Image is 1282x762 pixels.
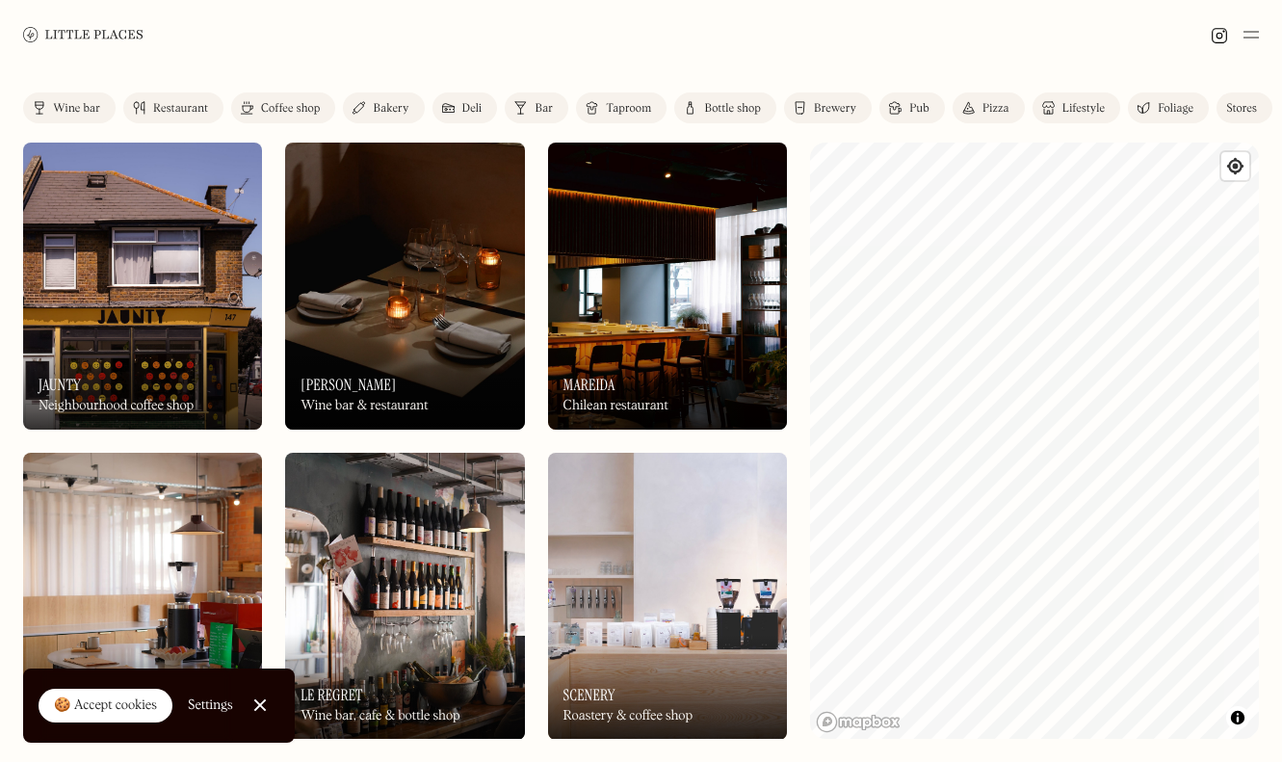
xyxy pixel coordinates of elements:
a: Close Cookie Popup [241,686,279,724]
h3: Le Regret [301,686,362,704]
div: Pizza [982,103,1009,115]
div: Neighbourhood coffee shop [39,398,194,414]
div: Stores [1226,103,1257,115]
h3: Mareida [563,376,615,394]
a: JauntyJauntyJauntyNeighbourhood coffee shop [23,143,262,430]
div: 🍪 Accept cookies [54,696,157,716]
a: Bakery [343,92,424,123]
button: Toggle attribution [1226,706,1249,729]
a: Foliage [1128,92,1209,123]
div: Wine bar, cafe & bottle shop [301,708,459,724]
button: Find my location [1221,152,1249,180]
div: Taproom [606,103,651,115]
a: Pizza [953,92,1025,123]
img: Le Regret [285,453,524,740]
div: Settings [188,698,233,712]
img: Mareida [548,143,787,430]
a: Deli [432,92,498,123]
div: Wine bar [53,103,100,115]
a: Coffee shop [231,92,335,123]
h3: [PERSON_NAME] [301,376,396,394]
a: LunaLuna[PERSON_NAME]Wine bar & restaurant [285,143,524,430]
a: Stores [1217,92,1272,123]
div: Foliage [1158,103,1193,115]
a: Settings [188,684,233,727]
a: Taproom [576,92,667,123]
a: Bar [505,92,568,123]
a: Bottle shop [674,92,776,123]
div: Close Cookie Popup [259,705,260,706]
div: Coffee shop [261,103,320,115]
a: Le RegretLe RegretLe RegretWine bar, cafe & bottle shop [285,453,524,740]
a: Lifestyle [1033,92,1120,123]
img: Jaunty [23,143,262,430]
img: Zao An [23,453,262,740]
a: Restaurant [123,92,223,123]
a: Wine bar [23,92,116,123]
img: Luna [285,143,524,430]
a: Pub [879,92,945,123]
a: SceneryScenerySceneryRoastery & coffee shop [548,453,787,740]
h3: Jaunty [39,376,81,394]
a: Zao AnZao AnZao AnNeighbourhood cafe [23,453,262,740]
div: Bottle shop [704,103,761,115]
canvas: Map [810,143,1259,739]
div: Chilean restaurant [563,398,668,414]
div: Wine bar & restaurant [301,398,428,414]
div: Pub [909,103,929,115]
div: Restaurant [153,103,208,115]
a: 🍪 Accept cookies [39,689,172,723]
div: Roastery & coffee shop [563,708,693,724]
h3: Scenery [563,686,615,704]
a: MareidaMareidaMareidaChilean restaurant [548,143,787,430]
a: Brewery [784,92,872,123]
div: Deli [462,103,483,115]
div: Brewery [814,103,856,115]
div: Bar [535,103,553,115]
a: Mapbox homepage [816,711,901,733]
img: Scenery [548,453,787,740]
div: Lifestyle [1062,103,1105,115]
div: Bakery [373,103,408,115]
span: Toggle attribution [1232,707,1243,728]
